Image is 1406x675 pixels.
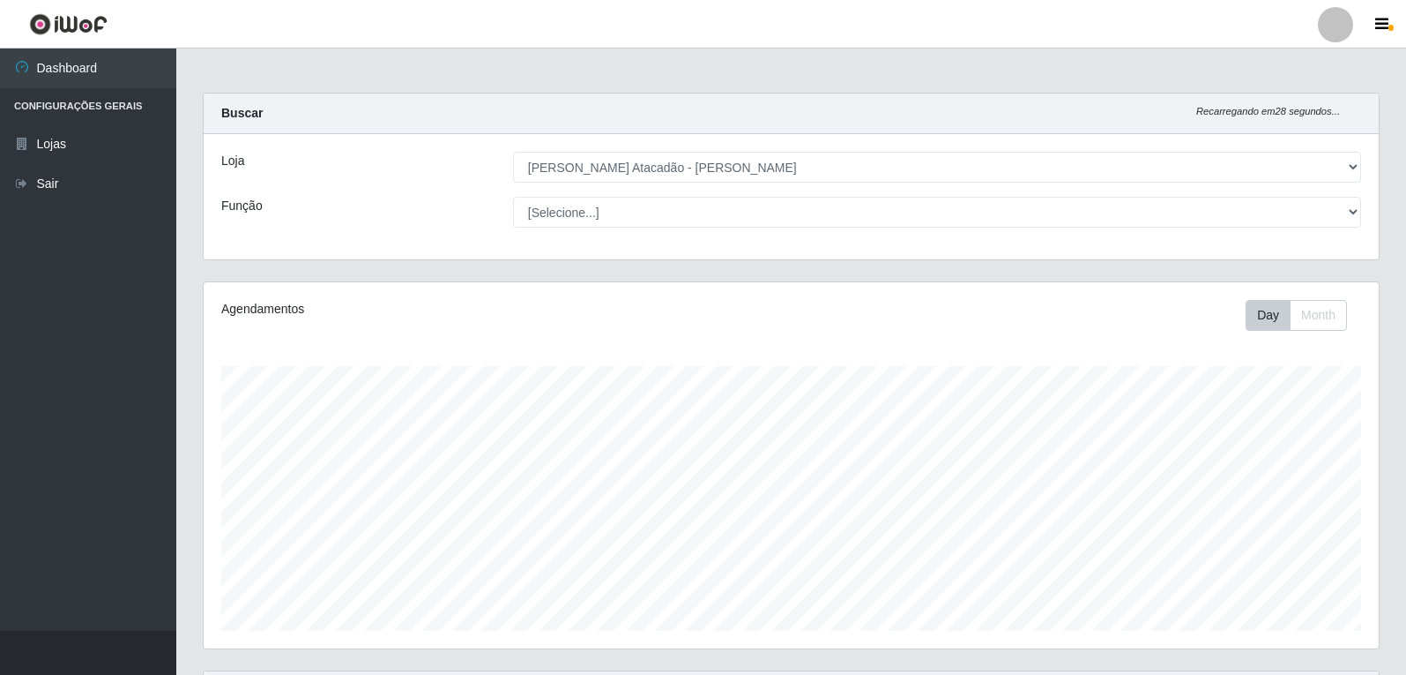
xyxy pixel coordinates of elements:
button: Day [1246,300,1291,331]
img: CoreUI Logo [29,13,108,35]
label: Loja [221,152,244,170]
div: Agendamentos [221,300,681,319]
strong: Buscar [221,106,263,120]
label: Função [221,197,263,215]
i: Recarregando em 28 segundos... [1196,106,1340,116]
button: Month [1290,300,1347,331]
div: First group [1246,300,1347,331]
div: Toolbar with button groups [1246,300,1361,331]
